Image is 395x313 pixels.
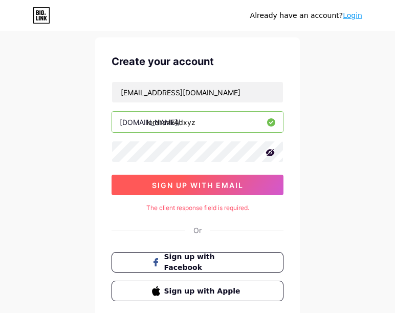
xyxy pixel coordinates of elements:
[112,175,283,195] button: sign up with email
[193,225,202,236] div: Or
[164,252,244,273] span: Sign up with Facebook
[164,286,244,297] span: Sign up with Apple
[250,10,362,21] div: Already have an account?
[112,82,283,102] input: Email
[112,203,283,213] div: The client response field is required.
[112,252,283,273] button: Sign up with Facebook
[343,11,362,19] a: Login
[112,54,283,69] div: Create your account
[112,281,283,301] button: Sign up with Apple
[120,117,180,128] div: [DOMAIN_NAME]/
[112,112,283,132] input: username
[152,181,244,190] span: sign up with email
